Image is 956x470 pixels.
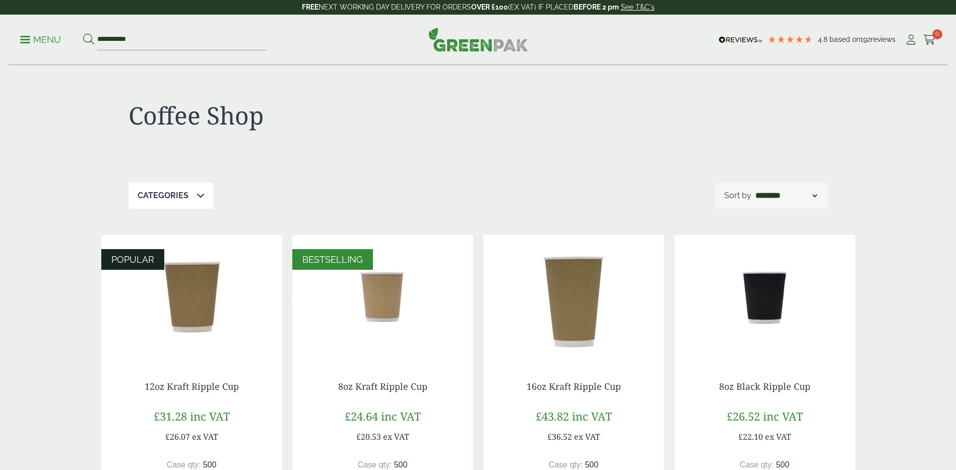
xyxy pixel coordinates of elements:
[358,460,392,469] span: Case qty:
[111,254,154,265] span: POPULAR
[383,431,409,442] span: ex VAT
[345,408,378,424] span: £24.64
[860,35,871,43] span: 192
[381,408,421,424] span: inc VAT
[101,235,282,361] img: 12oz Kraft Ripple Cup-0
[753,190,819,202] select: Shop order
[428,27,528,51] img: GreenPak Supplies
[932,29,942,39] span: 0
[740,460,774,469] span: Case qty:
[302,3,318,11] strong: FREE
[719,36,762,43] img: REVIEWS.io
[547,431,572,442] span: £36.52
[394,460,408,469] span: 500
[905,35,917,45] i: My Account
[292,235,473,361] img: 8oz Kraft Ripple Cup-0
[167,460,201,469] span: Case qty:
[192,431,218,442] span: ex VAT
[20,34,61,46] p: Menu
[923,32,936,47] a: 0
[585,460,599,469] span: 500
[154,408,187,424] span: £31.28
[871,35,896,43] span: reviews
[574,431,600,442] span: ex VAT
[573,3,619,11] strong: BEFORE 2 pm
[674,235,855,361] img: 8oz Black Ripple Cup -0
[356,431,381,442] span: £20.53
[549,460,583,469] span: Case qty:
[138,190,188,202] p: Categories
[483,235,664,361] img: 16oz Kraft c
[572,408,612,424] span: inc VAT
[129,101,478,130] h1: Coffee Shop
[536,408,569,424] span: £43.82
[776,460,790,469] span: 500
[20,34,61,44] a: Menu
[818,35,830,43] span: 4.8
[765,431,791,442] span: ex VAT
[724,190,751,202] p: Sort by
[145,380,239,392] a: 12oz Kraft Ripple Cup
[165,431,190,442] span: £26.07
[768,35,813,44] div: 4.8 Stars
[190,408,230,424] span: inc VAT
[830,35,860,43] span: Based on
[338,380,427,392] a: 8oz Kraft Ripple Cup
[527,380,621,392] a: 16oz Kraft Ripple Cup
[923,35,936,45] i: Cart
[763,408,803,424] span: inc VAT
[719,380,810,392] a: 8oz Black Ripple Cup
[203,460,217,469] span: 500
[302,254,363,265] span: BESTSELLING
[471,3,508,11] strong: OVER £100
[738,431,763,442] span: £22.10
[727,408,760,424] span: £26.52
[621,3,655,11] a: See T&C's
